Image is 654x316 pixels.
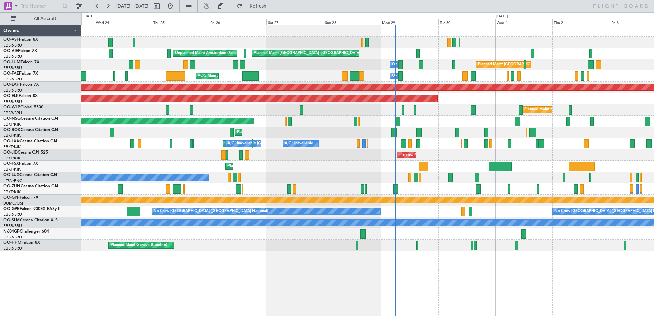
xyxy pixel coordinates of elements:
a: EBBR/BRU [3,43,22,48]
div: A/C Unavailable [285,139,313,149]
div: Fri 26 [209,19,266,25]
div: Planned Maint Milan (Linate) [524,105,574,115]
a: EBKT/KJK [3,144,21,149]
div: Tue 30 [438,19,495,25]
div: Planned Maint Kortrijk-[GEOGRAPHIC_DATA] [237,127,317,137]
div: Planned Maint [GEOGRAPHIC_DATA] ([GEOGRAPHIC_DATA]) [254,48,362,58]
a: OO-ELKFalcon 8X [3,94,38,98]
a: EBKT/KJK [3,156,21,161]
span: OO-LXA [3,139,19,143]
a: EBBR/BRU [3,110,22,116]
a: EBBR/BRU [3,212,22,217]
span: OO-LAH [3,83,20,87]
span: OO-VSF [3,38,19,42]
span: OO-LUM [3,60,21,64]
span: OO-ELK [3,94,19,98]
span: OO-WLP [3,105,20,109]
span: Refresh [244,4,273,9]
a: OO-GPPFalcon 7X [3,196,38,200]
span: OO-AIE [3,49,18,53]
a: EBBR/BRU [3,99,22,104]
a: EBKT/KJK [3,167,21,172]
div: Sat 27 [266,19,324,25]
div: Planned Maint [GEOGRAPHIC_DATA] ([GEOGRAPHIC_DATA] National) [478,60,602,70]
span: OO-ROK [3,128,21,132]
a: OO-LUMFalcon 7X [3,60,39,64]
a: OO-LXACessna Citation CJ4 [3,139,57,143]
a: OO-FAEFalcon 7X [3,71,38,76]
div: Unplanned Maint Amsterdam (Schiphol) [175,48,244,58]
a: OO-HHOFalcon 8X [3,241,40,245]
div: Mon 29 [381,19,438,25]
div: [DATE] [83,14,94,19]
div: Owner Melsbroek Air Base [392,71,439,81]
a: EBBR/BRU [3,54,22,59]
span: OO-SLM [3,218,20,222]
span: OO-GPE [3,207,19,211]
a: EBBR/BRU [3,235,22,240]
a: EBKT/KJK [3,133,21,138]
div: Planned Maint Kortrijk-[GEOGRAPHIC_DATA] [227,161,307,171]
a: OO-LUXCessna Citation CJ4 [3,173,57,177]
div: Planned Maint Kortrijk-[GEOGRAPHIC_DATA] [399,150,479,160]
a: EBBR/BRU [3,65,22,70]
div: [DATE] [496,14,508,19]
div: Planned Maint Geneva (Cointrin) [110,240,167,250]
a: OO-NSGCessna Citation CJ4 [3,117,58,121]
a: OO-GPEFalcon 900EX EASy II [3,207,60,211]
span: All Aircraft [18,16,72,21]
a: EBBR/BRU [3,246,22,251]
div: Thu 2 [552,19,610,25]
a: OO-JIDCessna CJ1 525 [3,150,48,155]
a: OO-ROKCessna Citation CJ4 [3,128,58,132]
span: OO-FSX [3,162,19,166]
a: OO-LAHFalcon 7X [3,83,39,87]
a: OO-VSFFalcon 8X [3,38,38,42]
span: N604GF [3,229,19,234]
a: OO-FSXFalcon 7X [3,162,38,166]
a: EBBR/BRU [3,88,22,93]
a: LFSN/ENC [3,178,22,183]
span: OO-FAE [3,71,19,76]
div: Thu 25 [152,19,209,25]
div: No Crew [GEOGRAPHIC_DATA] ([GEOGRAPHIC_DATA] National) [154,206,268,216]
a: UUMO/OSF [3,201,24,206]
div: Wed 24 [95,19,152,25]
a: OO-AIEFalcon 7X [3,49,37,53]
span: OO-ZUN [3,184,21,188]
div: A/C Unavailable [GEOGRAPHIC_DATA] ([GEOGRAPHIC_DATA] National) [227,139,355,149]
input: Trip Number [21,1,60,11]
div: Owner Melsbroek Air Base [392,60,439,70]
span: OO-JID [3,150,18,155]
a: OO-ZUNCessna Citation CJ4 [3,184,58,188]
a: EBKT/KJK [3,122,21,127]
a: EBBR/BRU [3,77,22,82]
span: [DATE] - [DATE] [116,3,148,9]
button: All Aircraft [8,13,74,24]
a: OO-SLMCessna Citation XLS [3,218,58,222]
span: OO-NSG [3,117,21,121]
div: Sun 28 [324,19,381,25]
span: OO-GPP [3,196,19,200]
div: AOG Maint [US_STATE] ([GEOGRAPHIC_DATA]) [198,71,280,81]
div: Wed 1 [495,19,552,25]
span: OO-HHO [3,241,21,245]
button: Refresh [234,1,275,12]
span: OO-LUX [3,173,19,177]
a: EBKT/KJK [3,189,21,195]
a: OO-WLPGlobal 5500 [3,105,43,109]
a: N604GFChallenger 604 [3,229,49,234]
a: EBBR/BRU [3,223,22,228]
